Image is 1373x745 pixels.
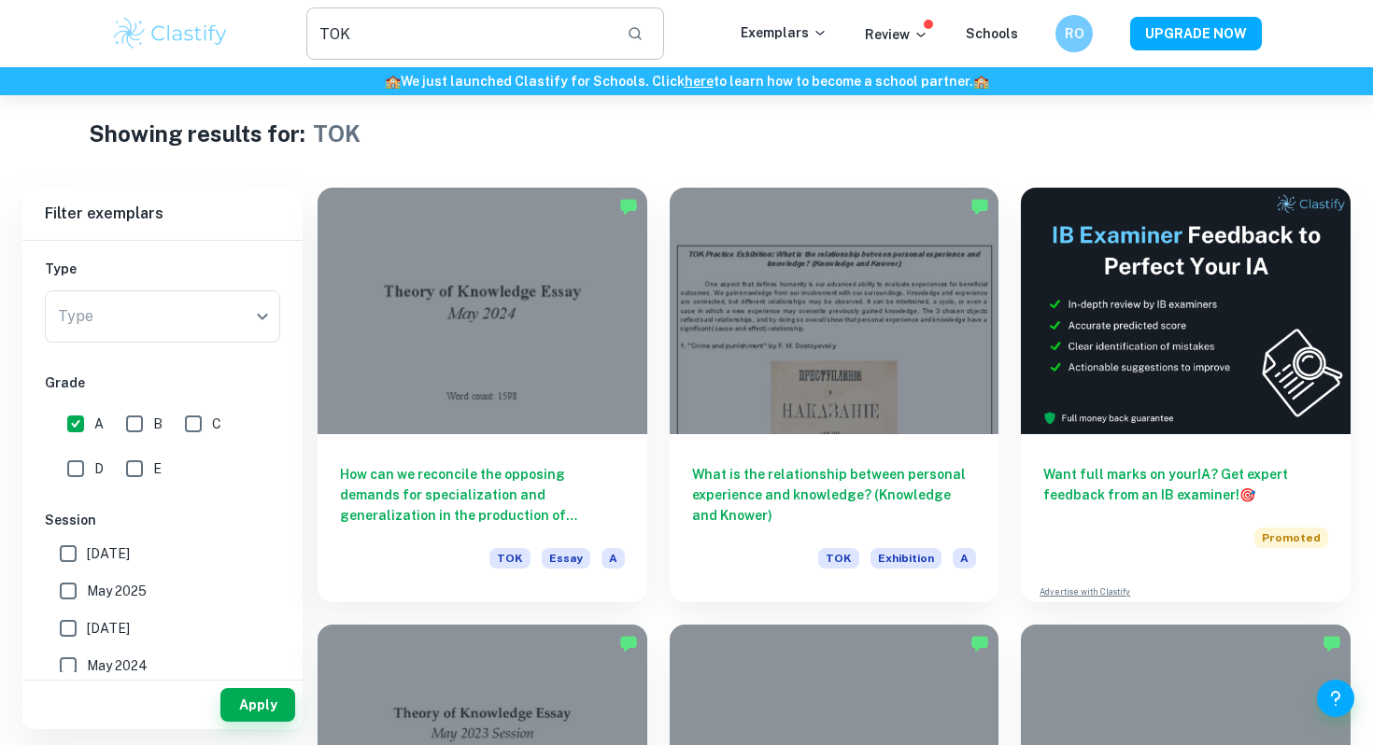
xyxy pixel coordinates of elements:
h6: Session [45,510,280,530]
span: May 2024 [87,655,148,676]
span: C [212,414,221,434]
h6: Filter exemplars [22,188,303,240]
span: A [94,414,104,434]
img: Marked [619,634,638,653]
span: [DATE] [87,543,130,564]
img: Marked [970,197,989,216]
h6: Want full marks on your IA ? Get expert feedback from an IB examiner! [1043,464,1328,505]
button: RO [1055,15,1093,52]
img: Marked [1323,634,1341,653]
span: TOK [818,548,859,569]
button: UPGRADE NOW [1130,17,1262,50]
a: How can we reconcile the opposing demands for specialization and generalization in the production... [318,188,647,602]
span: May 2025 [87,581,147,601]
span: Promoted [1254,527,1328,548]
span: A [602,548,625,569]
a: Want full marks on yourIA? Get expert feedback from an IB examiner!PromotedAdvertise with Clastify [1021,188,1351,602]
span: A [953,548,976,569]
img: Marked [619,197,638,216]
h1: TOK [313,117,361,150]
a: Schools [966,26,1018,41]
h6: We just launched Clastify for Schools. Click to learn how to become a school partner. [4,71,1369,91]
h6: Grade [45,372,280,393]
img: Marked [970,634,989,653]
span: Exhibition [871,548,941,569]
h6: Type [45,259,280,279]
span: D [94,458,104,479]
span: E [153,458,162,479]
a: What is the relationship between personal experience and knowledge? (Knowledge and Knower)TOKExhi... [670,188,999,602]
img: Thumbnail [1021,188,1351,434]
h6: What is the relationship between personal experience and knowledge? (Knowledge and Knower) [692,464,977,526]
h6: How can we reconcile the opposing demands for specialization and generalization in the production... [340,464,625,526]
span: Essay [542,548,590,569]
h6: RO [1064,23,1085,44]
h1: Showing results for: [89,117,305,150]
span: 🏫 [385,74,401,89]
span: B [153,414,163,434]
a: Advertise with Clastify [1040,585,1130,598]
span: 🏫 [973,74,989,89]
button: Apply [220,688,295,722]
button: Help and Feedback [1317,680,1354,717]
p: Review [865,24,928,45]
input: Search for any exemplars... [306,7,612,60]
span: [DATE] [87,618,130,639]
img: Clastify logo [111,15,230,52]
a: here [685,74,714,89]
span: TOK [489,548,531,569]
p: Exemplars [741,22,828,43]
span: 🎯 [1239,487,1255,502]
